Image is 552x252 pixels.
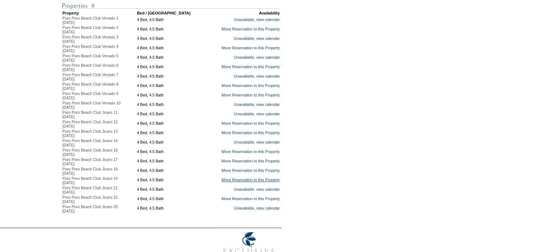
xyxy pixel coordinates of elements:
[221,178,280,182] a: Move Reservation to this Property
[234,17,280,22] a: Unavailable, view calendar
[62,82,136,86] div: Poro Poro Beach Club Venado 8
[62,101,136,105] div: Poro Poro Beach Club Venado 10
[62,176,136,181] div: Poro Poro Beach Club Jicaro 19
[62,167,136,171] div: Poro Poro Beach Club Jicaro 18
[62,129,136,133] div: Poro Poro Beach Club Jicaro 13
[62,209,75,213] span: [DATE]
[62,54,136,58] div: Poro Poro Beach Club Venado 5
[234,140,280,144] a: Unavailable, view calendar
[137,195,205,204] td: 4 Bed, 4.5 Bath
[62,205,136,209] div: Poro Poro Beach Club Jicaro 20
[62,11,136,15] td: Property
[221,159,280,163] a: Move Reservation to this Property
[137,148,205,157] td: 4 Bed, 4.5 Bath
[62,35,136,39] div: Poro Poro Beach Club Venado 3
[137,157,205,166] td: 4 Bed, 4.5 Bath
[62,133,75,138] span: [DATE]
[221,121,280,125] a: Move Reservation to this Property
[137,16,205,25] td: 4 Bed, 4.5 Bath
[62,181,75,185] span: [DATE]
[62,77,75,81] span: [DATE]
[137,63,205,72] td: 4 Bed, 4.5 Bath
[221,27,280,31] a: Move Reservation to this Property
[221,149,280,154] a: Move Reservation to this Property
[234,55,280,59] a: Unavailable, view calendar
[137,101,205,110] td: 4 Bed, 4.5 Bath
[62,44,136,49] div: Poro Poro Beach Club Venado 4
[137,11,205,15] td: Bed / [GEOGRAPHIC_DATA]
[137,139,205,147] td: 4 Bed, 4.5 Bath
[62,186,136,190] div: Poro Poro Beach Club Jicaro 21
[137,54,205,62] td: 4 Bed, 4.5 Bath
[234,206,280,210] a: Unavailable, view calendar
[137,35,205,44] td: 4 Bed, 4.5 Bath
[62,1,279,10] img: Reservation Detail
[137,82,205,91] td: 4 Bed, 4.5 Bath
[62,143,75,147] span: [DATE]
[62,199,75,204] span: [DATE]
[62,73,136,77] div: Poro Poro Beach Club Venado 7
[137,167,205,175] td: 4 Bed, 4.5 Bath
[234,36,280,41] a: Unavailable, view calendar
[137,73,205,81] td: 4 Bed, 4.5 Bath
[221,197,280,201] a: Move Reservation to this Property
[137,186,205,194] td: 4 Bed, 4.5 Bath
[221,83,280,88] a: Move Reservation to this Property
[62,86,75,91] span: [DATE]
[137,176,205,185] td: 4 Bed, 4.5 Bath
[62,195,136,199] div: Poro Poro Beach Club Jicaro 15
[62,49,75,53] span: [DATE]
[221,93,280,97] a: Move Reservation to this Property
[221,65,280,69] a: Move Reservation to this Property
[62,110,136,115] div: Poro Poro Beach Club Jicaro 11
[62,105,75,110] span: [DATE]
[62,20,75,25] span: [DATE]
[62,91,136,96] div: Poro Poro Beach Club Venado 9
[137,25,205,34] td: 4 Bed, 4.5 Bath
[62,39,75,44] span: [DATE]
[234,102,280,107] a: Unavailable, view calendar
[62,30,75,34] span: [DATE]
[62,115,75,119] span: [DATE]
[234,112,280,116] a: Unavailable, view calendar
[62,171,75,175] span: [DATE]
[62,25,136,30] div: Poro Poro Beach Club Venado 2
[62,120,136,124] div: Poro Poro Beach Club Jicaro 12
[62,96,75,100] span: [DATE]
[62,190,75,194] span: [DATE]
[62,162,75,166] span: [DATE]
[137,129,205,138] td: 4 Bed, 4.5 Bath
[62,16,136,20] div: Poro Poro Beach Club Venado 1
[137,110,205,119] td: 4 Bed, 4.5 Bath
[234,74,280,78] a: Unavailable, view calendar
[62,157,136,162] div: Poro Poro Beach Club Jicaro 17
[221,168,280,173] a: Move Reservation to this Property
[62,139,136,143] div: Poro Poro Beach Club Jicaro 14
[221,131,280,135] a: Move Reservation to this Property
[62,67,75,72] span: [DATE]
[62,124,75,128] span: [DATE]
[62,63,136,67] div: Poro Poro Beach Club Venado 6
[137,120,205,128] td: 4 Bed, 4.5 Bath
[137,44,205,53] td: 4 Bed, 4.5 Bath
[62,152,75,157] span: [DATE]
[206,11,280,15] td: Availability
[221,46,280,50] a: Move Reservation to this Property
[62,148,136,152] div: Poro Poro Beach Club Jicaro 16
[137,205,205,213] td: 4 Bed, 4.5 Bath
[137,91,205,100] td: 4 Bed, 4.5 Bath
[62,58,75,62] span: [DATE]
[234,187,280,191] a: Unavailable, view calendar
